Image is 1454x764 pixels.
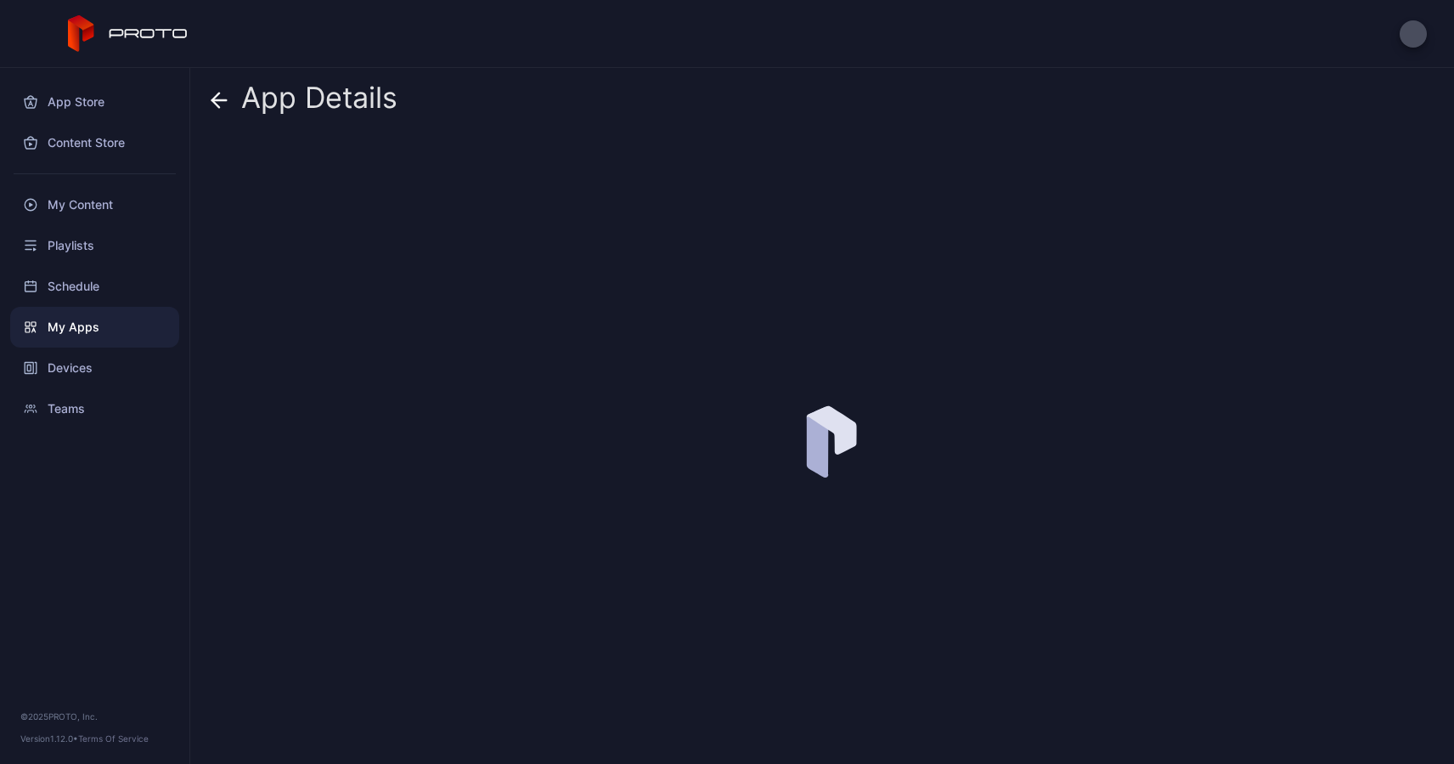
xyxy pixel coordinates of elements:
a: Playlists [10,225,179,266]
a: App Store [10,82,179,122]
a: My Content [10,184,179,225]
a: Schedule [10,266,179,307]
a: Terms Of Service [78,733,149,744]
a: Devices [10,348,179,388]
span: Version 1.12.0 • [20,733,78,744]
a: Teams [10,388,179,429]
a: Content Store [10,122,179,163]
div: App Details [211,82,397,122]
div: © 2025 PROTO, Inc. [20,710,169,723]
a: My Apps [10,307,179,348]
